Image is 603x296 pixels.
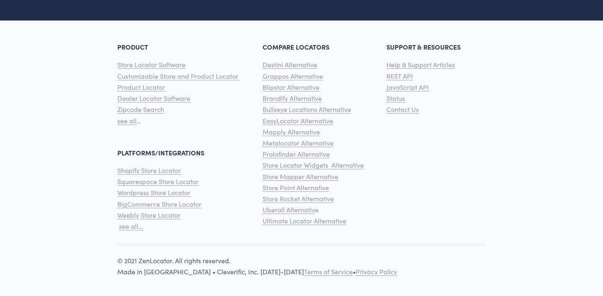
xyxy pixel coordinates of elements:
span: Customizable Store and Product Locator [117,72,238,80]
a: JavaScript API [386,82,429,93]
span: Contact Us [386,105,419,114]
span: Product Locator [117,83,165,91]
span: Blipstar Alternative [263,83,320,91]
a: Grappos Alternative [263,71,323,82]
span: REST API [386,72,413,80]
a: Store Locator Software [117,59,185,70]
strong: COMPARE LOCATORS [263,42,329,51]
a: Mapply Alternative [263,126,320,137]
span: Ultimate Locator Alternative [263,216,346,225]
strong: SUPPORT & RESOURCES [386,42,461,51]
a: see all [117,115,137,126]
p: © 2021 ZenLocator. All rights reserved. Made in [GEOGRAPHIC_DATA] • Cleverific, Inc. [DATE]-[DATE] • [117,255,485,277]
span: Store Point Alternative [263,183,329,192]
a: Blipstar Alternative [263,82,320,93]
a: Prolofinder Alternative [263,148,330,159]
span: Zipcode Search [117,105,164,114]
a: Weebly Store Locator [117,209,180,221]
span: Metalocator Alternative [263,139,333,147]
span: JavaScript API [386,83,429,91]
span: Help & Support Articles [386,60,455,69]
a: Contact Us [386,104,419,115]
a: Brandify Alternative [263,93,322,104]
span: Store Mapper Alternative [263,172,338,181]
a: Store Point Alternative [263,182,329,193]
a: Zipcode Search [117,104,164,115]
span: Terms of Service [304,267,353,276]
a: see all... [119,221,143,232]
span: see all... [119,222,143,230]
span: Mapply Alternative [263,128,320,136]
a: Help & Support Articles [386,59,455,70]
a: Ultimate Locator Alternative [263,215,346,226]
a: REST API [386,71,413,82]
span: Store Locator Widgets Alternative [263,161,364,169]
strong: PLATFORMS/INTEGRATIONS [117,148,204,157]
span: Dealer Locator Software [117,94,190,102]
span: Bullseye Locations Alternative [263,105,351,114]
span: Destini Alternative [263,60,317,69]
span: Wordpress Store Locator [117,188,190,197]
span: Shopify Store Locator [117,166,181,175]
span: Brandify Alternative [263,94,322,102]
a: EasyLocator Alternative [263,115,333,126]
span: Uberall Alternativ [263,205,315,214]
span: Store Locator Software [117,60,185,69]
a: Terms of Service [304,266,353,277]
span: Status [386,94,405,102]
a: Customizable Store and Product Locator [117,71,238,82]
strong: PRODUCT [117,42,148,51]
a: Product Locator [117,82,165,93]
span: Prolofinder Alternative [263,150,330,158]
a: Store Rocket Alternative [263,193,334,204]
span: Squarespace Store Locator [117,177,199,186]
a: Status [386,93,405,104]
span: BigCommerce Store Locator [117,200,201,208]
span: Grappos Alternative [263,72,323,80]
a: Store Mapper Alternative [263,171,338,182]
a: Shopify Store Locator [117,165,181,176]
span: EasyLocator Alternative [263,116,333,125]
a: Wordpress Store Locator [117,187,190,198]
a: BigCommerce Store Locator [117,198,201,209]
span: Store Rocket Alternative [263,194,334,203]
a: Privacy Policy [356,266,397,277]
span: Privacy Policy [356,267,397,276]
span: … [137,116,141,125]
span: e [315,205,319,214]
a: Squarespace Store Locator [117,176,199,187]
a: Uberall Alternativ [263,204,315,215]
a: Metalocator Alternative [263,137,333,148]
a: Destini Alternative [263,59,317,70]
a: Store Locator Widgets Alternative [263,159,364,171]
a: Bullseye Locations Alternative [263,104,351,115]
a: Dealer Locator Software [117,93,190,104]
span: see all [117,116,137,125]
span: Weebly Store Locator [117,211,180,219]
